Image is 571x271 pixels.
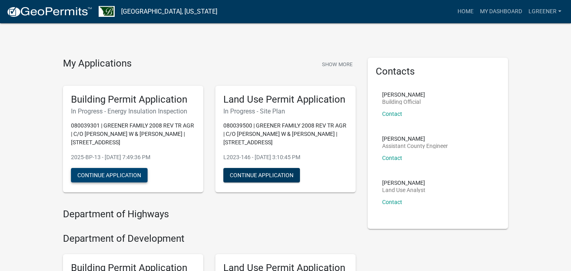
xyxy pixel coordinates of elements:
a: My Dashboard [477,4,525,19]
img: Benton County, Minnesota [99,6,115,17]
p: [PERSON_NAME] [382,92,425,97]
a: Lgreener [525,4,565,19]
p: Land Use Analyst [382,187,425,193]
h5: Land Use Permit Application [223,94,348,105]
h6: In Progress - Site Plan [223,107,348,115]
h5: Contacts [376,66,500,77]
p: Building Official [382,99,425,105]
p: 2025-BP-13 - [DATE] 7:49:36 PM [71,153,195,162]
h4: Department of Highways [63,208,356,220]
h5: Building Permit Application [71,94,195,105]
a: Home [454,4,477,19]
p: Assistant County Engineer [382,143,448,149]
a: Contact [382,111,402,117]
p: 080039301 | GREENER FAMILY 2008 REV TR AGR | C/O [PERSON_NAME] W & [PERSON_NAME] | [STREET_ADDRESS] [71,121,195,147]
h4: Department of Development [63,233,356,245]
p: [PERSON_NAME] [382,180,425,186]
a: Contact [382,199,402,205]
a: [GEOGRAPHIC_DATA], [US_STATE] [121,5,217,18]
button: Continue Application [71,168,148,182]
button: Show More [319,58,356,71]
p: [PERSON_NAME] [382,136,448,142]
button: Continue Application [223,168,300,182]
a: Contact [382,155,402,161]
h4: My Applications [63,58,132,70]
p: 080039500 | GREENER FAMILY 2008 REV TR AGR | C/O [PERSON_NAME] W & [PERSON_NAME] | [STREET_ADDRESS] [223,121,348,147]
h6: In Progress - Energy Insulation Inspection [71,107,195,115]
p: L2023-146 - [DATE] 3:10:45 PM [223,153,348,162]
